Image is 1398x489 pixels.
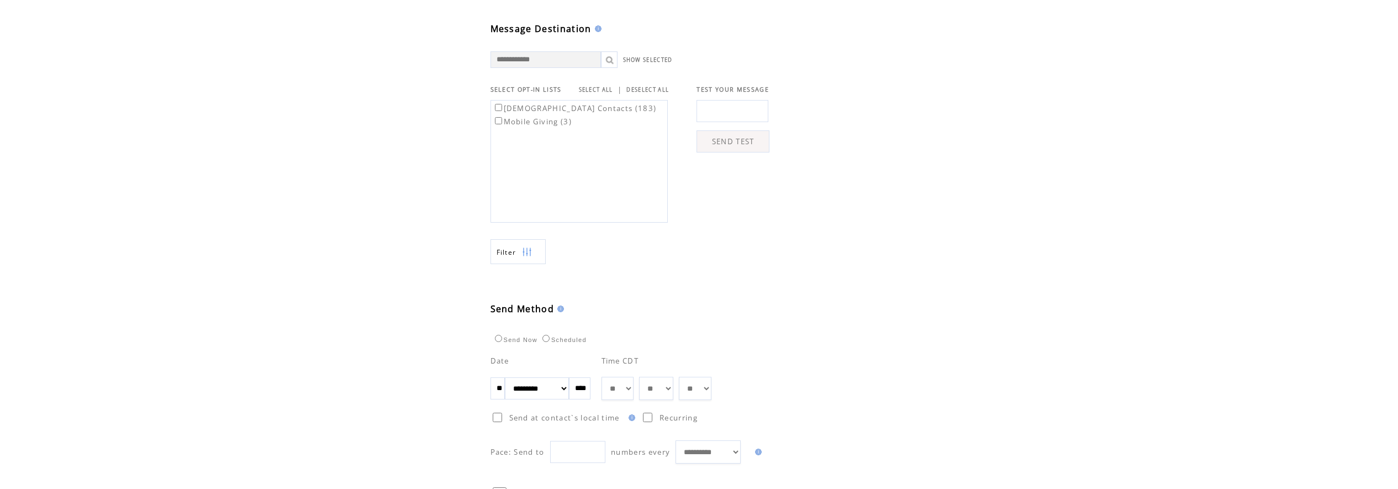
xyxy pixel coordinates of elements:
[542,335,550,342] input: Scheduled
[493,117,572,127] label: Mobile Giving (3)
[752,449,762,455] img: help.gif
[492,336,537,343] label: Send Now
[493,103,657,113] label: [DEMOGRAPHIC_DATA] Contacts (183)
[522,240,532,265] img: filters.png
[602,356,639,366] span: Time CDT
[618,85,622,94] span: |
[495,335,502,342] input: Send Now
[490,239,546,264] a: Filter
[579,86,613,93] a: SELECT ALL
[490,447,545,457] span: Pace: Send to
[697,86,769,93] span: TEST YOUR MESSAGE
[495,117,502,124] input: Mobile Giving (3)
[625,414,635,421] img: help.gif
[490,23,592,35] span: Message Destination
[490,356,509,366] span: Date
[509,413,620,423] span: Send at contact`s local time
[660,413,698,423] span: Recurring
[490,303,555,315] span: Send Method
[623,56,673,64] a: SHOW SELECTED
[592,25,602,32] img: help.gif
[554,306,564,312] img: help.gif
[495,104,502,111] input: [DEMOGRAPHIC_DATA] Contacts (183)
[626,86,669,93] a: DESELECT ALL
[611,447,670,457] span: numbers every
[490,86,562,93] span: SELECT OPT-IN LISTS
[540,336,587,343] label: Scheduled
[497,248,516,257] span: Show filters
[697,130,769,153] a: SEND TEST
